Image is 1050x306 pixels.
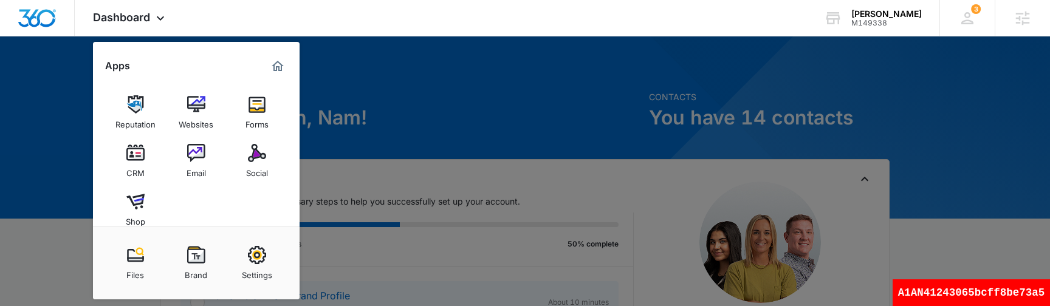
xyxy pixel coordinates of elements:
[115,114,156,129] div: Reputation
[173,89,219,135] a: Websites
[173,138,219,184] a: Email
[93,11,150,24] span: Dashboard
[245,114,269,129] div: Forms
[187,162,206,178] div: Email
[234,138,280,184] a: Social
[112,138,159,184] a: CRM
[971,4,981,14] div: notifications count
[185,264,207,280] div: Brand
[234,240,280,286] a: Settings
[179,114,213,129] div: Websites
[112,186,159,233] a: Shop
[268,56,287,76] a: Marketing 360® Dashboard
[126,162,145,178] div: CRM
[851,19,922,27] div: account id
[971,4,981,14] span: 3
[246,162,268,178] div: Social
[242,264,272,280] div: Settings
[126,264,144,280] div: Files
[105,60,130,72] h2: Apps
[126,211,145,226] div: Shop
[112,89,159,135] a: Reputation
[893,279,1050,306] div: A1AN41243065bcff8be73a5
[234,89,280,135] a: Forms
[173,240,219,286] a: Brand
[851,9,922,19] div: account name
[112,240,159,286] a: Files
